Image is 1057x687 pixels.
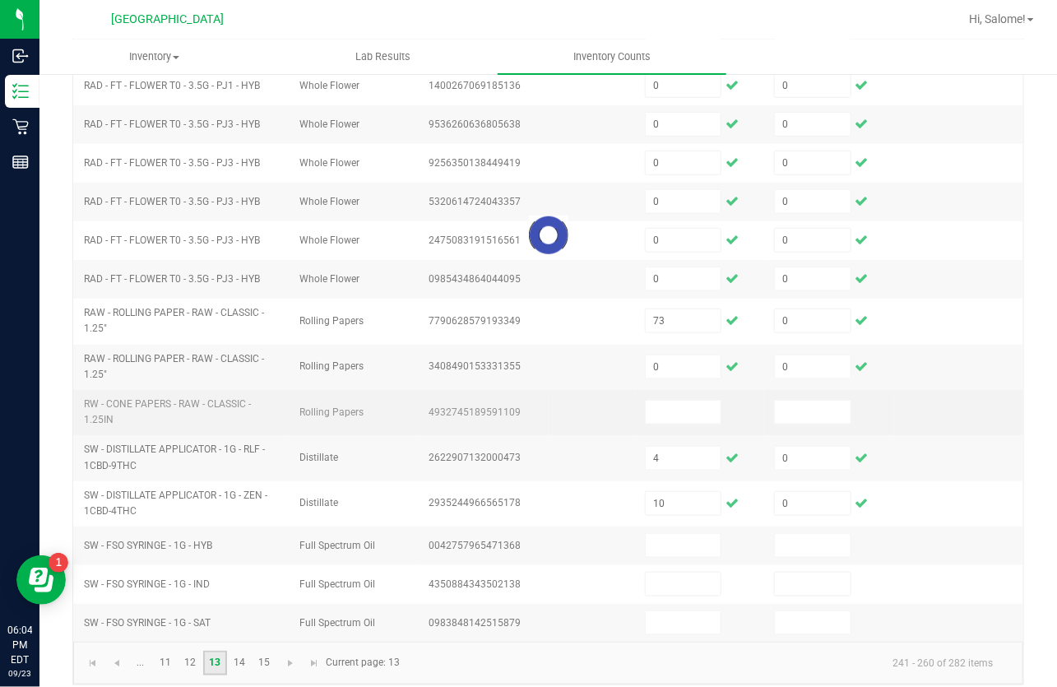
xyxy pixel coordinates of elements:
[203,651,227,675] a: Page 13
[12,118,29,135] inline-svg: Retail
[73,642,1023,684] kendo-pager: Current page: 13
[268,39,497,74] a: Lab Results
[86,657,100,670] span: Go to the first page
[278,651,302,675] a: Go to the next page
[308,657,321,670] span: Go to the last page
[128,651,152,675] a: Page 10
[7,623,32,667] p: 06:04 PM EDT
[228,651,252,675] a: Page 14
[49,553,68,573] iframe: Resource center unread badge
[969,12,1026,26] span: Hi, Salome!
[410,649,1006,676] kendo-pager-info: 241 - 260 of 282 items
[40,49,267,64] span: Inventory
[110,657,123,670] span: Go to the previous page
[153,651,177,675] a: Page 11
[302,651,326,675] a: Go to the last page
[104,651,128,675] a: Go to the previous page
[284,657,297,670] span: Go to the next page
[81,651,104,675] a: Go to the first page
[16,555,66,605] iframe: Resource center
[12,83,29,100] inline-svg: Inventory
[12,48,29,64] inline-svg: Inbound
[7,667,32,680] p: 09/23
[498,39,726,74] a: Inventory Counts
[178,651,202,675] a: Page 12
[551,49,673,64] span: Inventory Counts
[253,651,276,675] a: Page 15
[333,49,433,64] span: Lab Results
[39,39,268,74] a: Inventory
[112,12,225,26] span: [GEOGRAPHIC_DATA]
[12,154,29,170] inline-svg: Reports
